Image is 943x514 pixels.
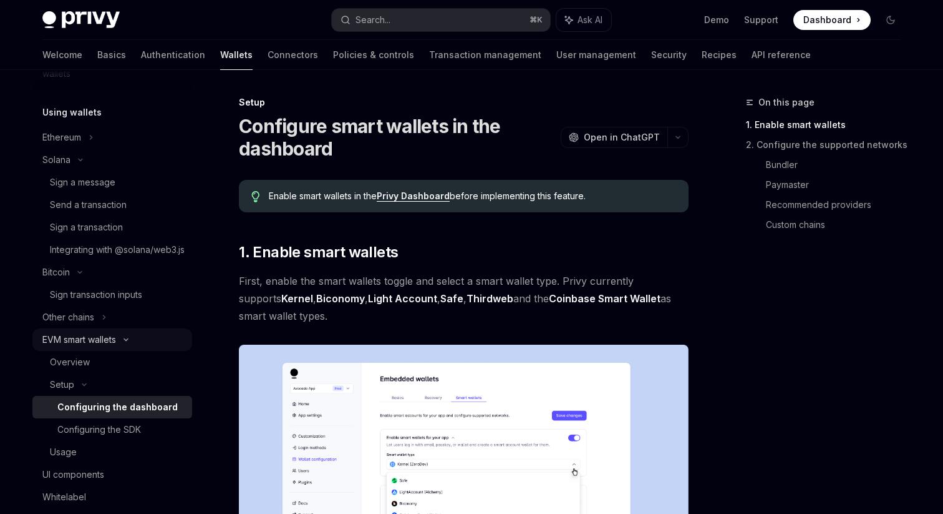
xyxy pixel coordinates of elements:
div: Setup [50,377,74,392]
a: Coinbase Smart Wallet [549,292,660,305]
a: Recipes [702,40,737,70]
h5: Using wallets [42,105,102,120]
span: Ask AI [578,14,602,26]
div: Whitelabel [42,490,86,505]
a: Biconomy [316,292,365,305]
div: Ethereum [42,130,81,145]
a: Support [744,14,778,26]
div: Sign a message [50,175,115,190]
div: Configuring the dashboard [57,400,178,415]
span: ⌘ K [530,15,543,25]
a: Privy Dashboard [377,190,450,202]
a: Usage [32,441,192,463]
div: EVM smart wallets [42,332,116,347]
button: Search...⌘K [332,9,550,31]
a: Configuring the dashboard [32,396,192,418]
a: Paymaster [766,175,911,195]
a: Custom chains [766,215,911,235]
a: Recommended providers [766,195,911,215]
button: Toggle dark mode [881,10,901,30]
a: Security [651,40,687,70]
a: API reference [752,40,811,70]
div: Solana [42,152,70,167]
a: Whitelabel [32,486,192,508]
svg: Tip [251,191,260,202]
button: Open in ChatGPT [561,127,667,148]
a: Bundler [766,155,911,175]
div: Search... [355,12,390,27]
div: Send a transaction [50,197,127,212]
a: Configuring the SDK [32,418,192,441]
a: Basics [97,40,126,70]
a: Wallets [220,40,253,70]
a: Integrating with @solana/web3.js [32,239,192,261]
img: dark logo [42,11,120,29]
a: Light Account [368,292,437,305]
div: Bitcoin [42,265,70,280]
a: Connectors [268,40,318,70]
span: 1. Enable smart wallets [239,242,398,262]
span: Open in ChatGPT [584,131,660,144]
div: Configuring the SDK [57,422,141,437]
div: Sign a transaction [50,220,123,235]
a: Sign transaction inputs [32,284,192,306]
a: 1. Enable smart wallets [746,115,911,135]
a: 2. Configure the supported networks [746,135,911,155]
a: Demo [704,14,729,26]
a: Sign a message [32,171,192,194]
h1: Configure smart wallets in the dashboard [239,115,556,160]
div: Usage [50,445,77,460]
div: Sign transaction inputs [50,287,142,302]
a: Send a transaction [32,194,192,216]
a: Overview [32,351,192,373]
a: Sign a transaction [32,216,192,239]
a: Authentication [141,40,205,70]
span: On this page [758,95,815,110]
a: Safe [440,292,463,305]
a: Kernel [281,292,313,305]
button: Ask AI [556,9,611,31]
a: Dashboard [793,10,871,30]
span: Enable smart wallets in the before implementing this feature. [269,190,676,202]
div: Integrating with @solana/web3.js [50,242,185,257]
span: First, enable the smart wallets toggle and select a smart wallet type. Privy currently supports ,... [239,272,689,325]
div: Setup [239,96,689,109]
div: UI components [42,467,104,482]
a: Policies & controls [333,40,414,70]
a: UI components [32,463,192,486]
div: Overview [50,355,90,370]
div: Other chains [42,310,94,325]
a: Transaction management [429,40,541,70]
span: Dashboard [803,14,851,26]
a: Thirdweb [467,292,513,305]
a: Welcome [42,40,82,70]
a: User management [556,40,636,70]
